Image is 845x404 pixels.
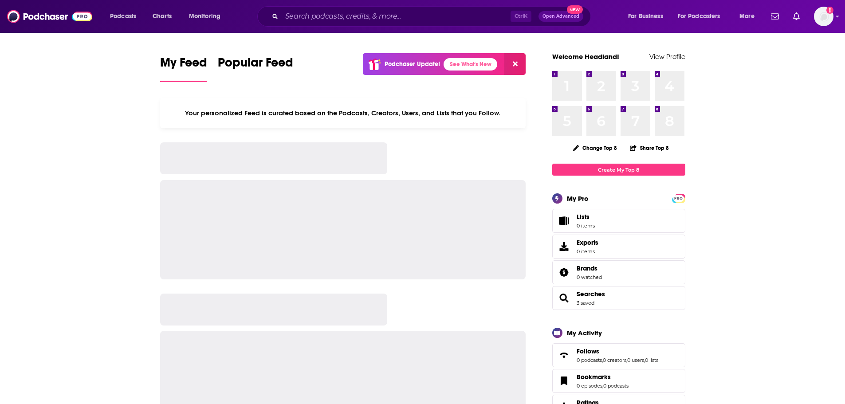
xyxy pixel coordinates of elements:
[552,260,685,284] span: Brands
[567,329,602,337] div: My Activity
[626,357,627,363] span: ,
[160,98,526,128] div: Your personalized Feed is curated based on the Podcasts, Creators, Users, and Lists that you Follow.
[577,347,658,355] a: Follows
[673,195,684,202] span: PRO
[538,11,583,22] button: Open AdvancedNew
[603,383,629,389] a: 0 podcasts
[160,55,207,82] a: My Feed
[814,7,833,26] span: Logged in as headlandconsultancy
[577,300,594,306] a: 3 saved
[555,349,573,361] a: Follows
[555,240,573,253] span: Exports
[555,266,573,278] a: Brands
[568,142,623,153] button: Change Top 8
[577,373,611,381] span: Bookmarks
[739,10,755,23] span: More
[733,9,766,24] button: open menu
[577,357,602,363] a: 0 podcasts
[577,223,595,229] span: 0 items
[552,52,619,61] a: Welcome Headland!
[555,375,573,387] a: Bookmarks
[577,248,598,255] span: 0 items
[160,55,207,75] span: My Feed
[552,369,685,393] span: Bookmarks
[542,14,579,19] span: Open Advanced
[629,139,669,157] button: Share Top 8
[577,347,599,355] span: Follows
[814,7,833,26] img: User Profile
[645,357,658,363] a: 0 lists
[567,5,583,14] span: New
[577,213,595,221] span: Lists
[511,11,531,22] span: Ctrl K
[552,343,685,367] span: Follows
[577,383,602,389] a: 0 episodes
[644,357,645,363] span: ,
[577,264,602,272] a: Brands
[627,357,644,363] a: 0 users
[555,292,573,304] a: Searches
[552,235,685,259] a: Exports
[577,290,605,298] a: Searches
[790,9,803,24] a: Show notifications dropdown
[282,9,511,24] input: Search podcasts, credits, & more...
[603,357,626,363] a: 0 creators
[7,8,92,25] img: Podchaser - Follow, Share and Rate Podcasts
[577,213,590,221] span: Lists
[567,194,589,203] div: My Pro
[826,7,833,14] svg: Add a profile image
[577,274,602,280] a: 0 watched
[552,286,685,310] span: Searches
[673,195,684,201] a: PRO
[672,9,733,24] button: open menu
[577,239,598,247] span: Exports
[153,10,172,23] span: Charts
[622,9,674,24] button: open menu
[104,9,148,24] button: open menu
[110,10,136,23] span: Podcasts
[678,10,720,23] span: For Podcasters
[552,164,685,176] a: Create My Top 8
[628,10,663,23] span: For Business
[189,10,220,23] span: Monitoring
[266,6,599,27] div: Search podcasts, credits, & more...
[183,9,232,24] button: open menu
[602,357,603,363] span: ,
[385,60,440,68] p: Podchaser Update!
[649,52,685,61] a: View Profile
[552,209,685,233] a: Lists
[814,7,833,26] button: Show profile menu
[218,55,293,82] a: Popular Feed
[555,215,573,227] span: Lists
[767,9,782,24] a: Show notifications dropdown
[218,55,293,75] span: Popular Feed
[147,9,177,24] a: Charts
[602,383,603,389] span: ,
[444,58,497,71] a: See What's New
[577,264,597,272] span: Brands
[577,373,629,381] a: Bookmarks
